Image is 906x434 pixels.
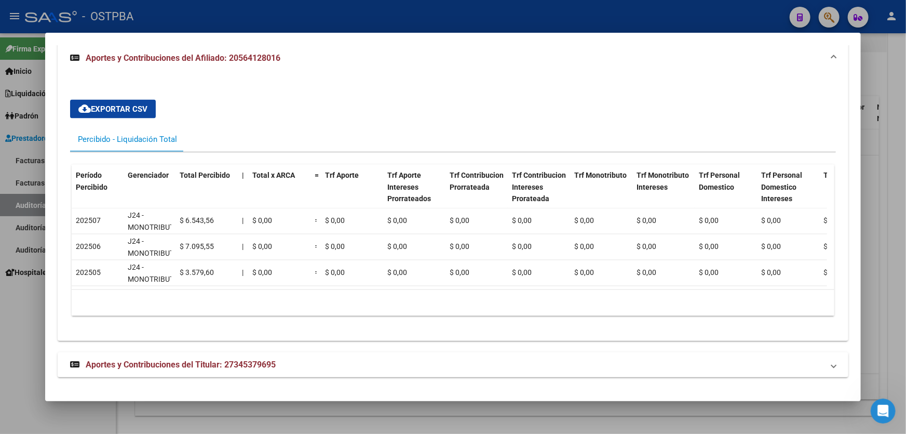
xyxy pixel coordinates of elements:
span: Trf Otros [823,172,853,180]
span: $ 6.543,56 [180,217,214,225]
datatable-header-cell: Trf Aporte [321,165,383,222]
datatable-header-cell: Trf Contribucion Intereses Prorateada [508,165,570,222]
mat-icon: cloud_download [78,102,91,115]
span: $ 0,00 [252,269,272,277]
div: Percibido - Liquidación Total [78,134,177,145]
span: J24 - MONOTRIBUTO-IGUALDAD SALUD-PRENSA [128,264,181,319]
span: $ 0,00 [699,243,719,251]
span: $ 0,00 [450,217,469,225]
span: Trf Aporte Intereses Prorrateados [387,172,431,204]
span: $ 0,00 [512,269,532,277]
mat-expansion-panel-header: Aportes y Contribuciones del Afiliado: 20564128016 [58,42,848,75]
span: $ 0,00 [637,217,656,225]
span: $ 0,00 [512,217,532,225]
span: $ 0,00 [252,243,272,251]
iframe: Intercom live chat [871,399,896,424]
datatable-header-cell: Trf Personal Domestico Intereses [757,165,819,222]
span: $ 0,00 [699,269,719,277]
datatable-header-cell: Período Percibido [72,165,124,222]
span: J24 - MONOTRIBUTO-IGUALDAD SALUD-PRENSA [128,212,181,267]
span: $ 0,00 [637,243,656,251]
span: Trf Monotributo [574,172,627,180]
span: Trf Contribucion Intereses Prorateada [512,172,566,204]
span: $ 0,00 [387,243,407,251]
span: $ 0,00 [252,217,272,225]
span: = [315,269,319,277]
span: J24 - MONOTRIBUTO-IGUALDAD SALUD-PRENSA [128,238,181,293]
datatable-header-cell: Total x ARCA [248,165,310,222]
span: | [242,243,244,251]
span: $ 0,00 [574,243,594,251]
span: = [315,172,319,180]
span: Trf Personal Domestico [699,172,740,192]
span: $ 0,00 [823,217,843,225]
span: Trf Aporte [325,172,359,180]
span: | [242,217,244,225]
span: $ 0,00 [325,243,345,251]
datatable-header-cell: Trf Otros [819,165,882,222]
span: Aportes y Contribuciones del Afiliado: 20564128016 [86,53,280,63]
span: $ 0,00 [387,217,407,225]
mat-expansion-panel-header: Aportes y Contribuciones del Titular: 27345379695 [58,352,848,377]
datatable-header-cell: Total Percibido [175,165,238,222]
span: $ 0,00 [325,269,345,277]
datatable-header-cell: Trf Contribucion Prorrateada [445,165,508,222]
span: $ 0,00 [761,243,781,251]
span: Trf Contribucion Prorrateada [450,172,504,192]
span: $ 0,00 [823,243,843,251]
span: Exportar CSV [78,104,147,114]
span: Total Percibido [180,172,230,180]
span: $ 0,00 [823,269,843,277]
span: $ 0,00 [761,269,781,277]
div: Aportes y Contribuciones del Afiliado: 20564128016 [58,75,848,341]
datatable-header-cell: Trf Personal Domestico [695,165,757,222]
span: Trf Monotributo Intereses [637,172,689,192]
datatable-header-cell: Trf Monotributo Intereses [632,165,695,222]
span: 202506 [76,243,101,251]
datatable-header-cell: Trf Aporte Intereses Prorrateados [383,165,445,222]
datatable-header-cell: = [310,165,321,222]
span: $ 0,00 [387,269,407,277]
span: 202505 [76,269,101,277]
span: $ 0,00 [512,243,532,251]
datatable-header-cell: Gerenciador [124,165,175,222]
span: Total x ARCA [252,172,295,180]
span: $ 7.095,55 [180,243,214,251]
span: | [242,269,244,277]
span: Gerenciador [128,172,169,180]
span: $ 0,00 [761,217,781,225]
span: $ 3.579,60 [180,269,214,277]
span: = [315,243,319,251]
span: Aportes y Contribuciones del Titular: 27345379695 [86,360,276,370]
span: Período Percibido [76,172,107,192]
span: $ 0,00 [574,269,594,277]
button: Exportar CSV [70,100,156,119]
span: Trf Personal Domestico Intereses [761,172,802,204]
span: $ 0,00 [574,217,594,225]
datatable-header-cell: Trf Monotributo [570,165,632,222]
span: $ 0,00 [450,243,469,251]
datatable-header-cell: | [238,165,248,222]
span: | [242,172,244,180]
span: $ 0,00 [325,217,345,225]
span: = [315,217,319,225]
span: $ 0,00 [450,269,469,277]
span: $ 0,00 [699,217,719,225]
span: $ 0,00 [637,269,656,277]
span: 202507 [76,217,101,225]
